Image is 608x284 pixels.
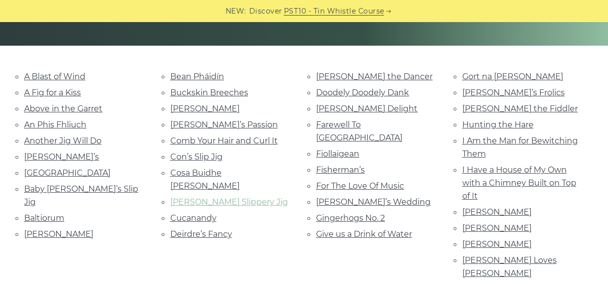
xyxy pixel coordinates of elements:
[462,255,557,278] a: [PERSON_NAME] Loves [PERSON_NAME]
[24,104,103,113] a: Above in the Garret
[462,72,563,81] a: Gort na [PERSON_NAME]
[24,120,86,129] a: An Phis Fhliuch
[24,136,102,146] a: Another Jig Will Do
[462,88,565,97] a: [PERSON_NAME]’s Frolics
[316,72,433,81] a: [PERSON_NAME] the Dancer
[249,6,282,17] span: Discover
[316,213,385,223] a: Gingerhogs No. 2
[170,72,224,81] a: Bean Pháidín
[170,168,240,191] a: Cosa Buidhe [PERSON_NAME]
[316,229,412,239] a: Give us a Drink of Water
[316,197,431,207] a: [PERSON_NAME]’s Wedding
[170,88,248,97] a: Buckskin Breeches
[24,88,81,97] a: A Fig for a Kiss
[462,165,576,201] a: I Have a House of My Own with a Chimney Built on Top of It
[24,213,64,223] a: Baltiorum
[316,149,359,159] a: Fiollaigean
[170,104,240,113] a: [PERSON_NAME]
[316,165,365,175] a: Fisherman’s
[462,207,532,217] a: [PERSON_NAME]
[170,213,217,223] a: Cucanandy
[462,239,532,249] a: [PERSON_NAME]
[170,229,232,239] a: Deirdre’s Fancy
[170,136,278,146] a: Comb Your Hair and Curl It
[316,181,404,191] a: For The Love Of Music
[24,229,93,239] a: [PERSON_NAME]
[284,6,384,17] a: PST10 - Tin Whistle Course
[316,120,402,143] a: Farewell To [GEOGRAPHIC_DATA]
[316,88,409,97] a: Doodely Doodely Dank
[24,72,85,81] a: A Blast of Wind
[462,104,578,113] a: [PERSON_NAME] the Fiddler
[24,184,138,207] a: Baby [PERSON_NAME]’s Slip Jig
[226,6,246,17] span: NEW:
[24,152,99,162] a: [PERSON_NAME]’s
[24,168,111,178] a: [GEOGRAPHIC_DATA]
[170,152,223,162] a: Con’s Slip Jig
[462,120,534,129] a: Hunting the Hare
[170,120,278,129] a: [PERSON_NAME]’s Passion
[316,104,418,113] a: [PERSON_NAME] Delight
[170,197,288,207] a: [PERSON_NAME] Slippery Jig
[462,223,532,233] a: [PERSON_NAME]
[462,136,578,159] a: I Am the Man for Bewitching Them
